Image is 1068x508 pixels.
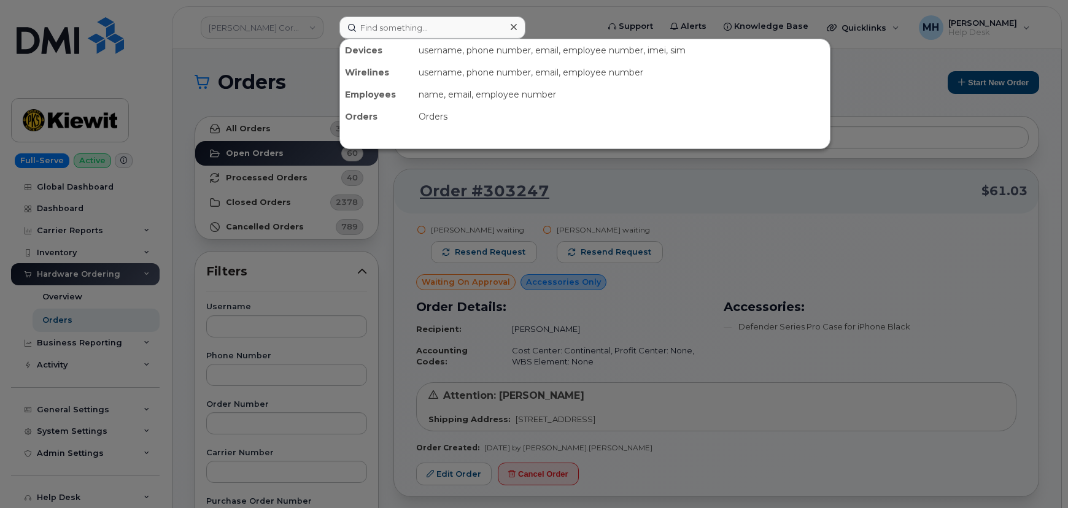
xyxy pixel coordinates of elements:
[340,61,414,83] div: Wirelines
[340,83,414,106] div: Employees
[414,106,830,128] div: Orders
[414,61,830,83] div: username, phone number, email, employee number
[414,39,830,61] div: username, phone number, email, employee number, imei, sim
[414,83,830,106] div: name, email, employee number
[340,106,414,128] div: Orders
[1015,455,1059,499] iframe: Messenger Launcher
[340,39,414,61] div: Devices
